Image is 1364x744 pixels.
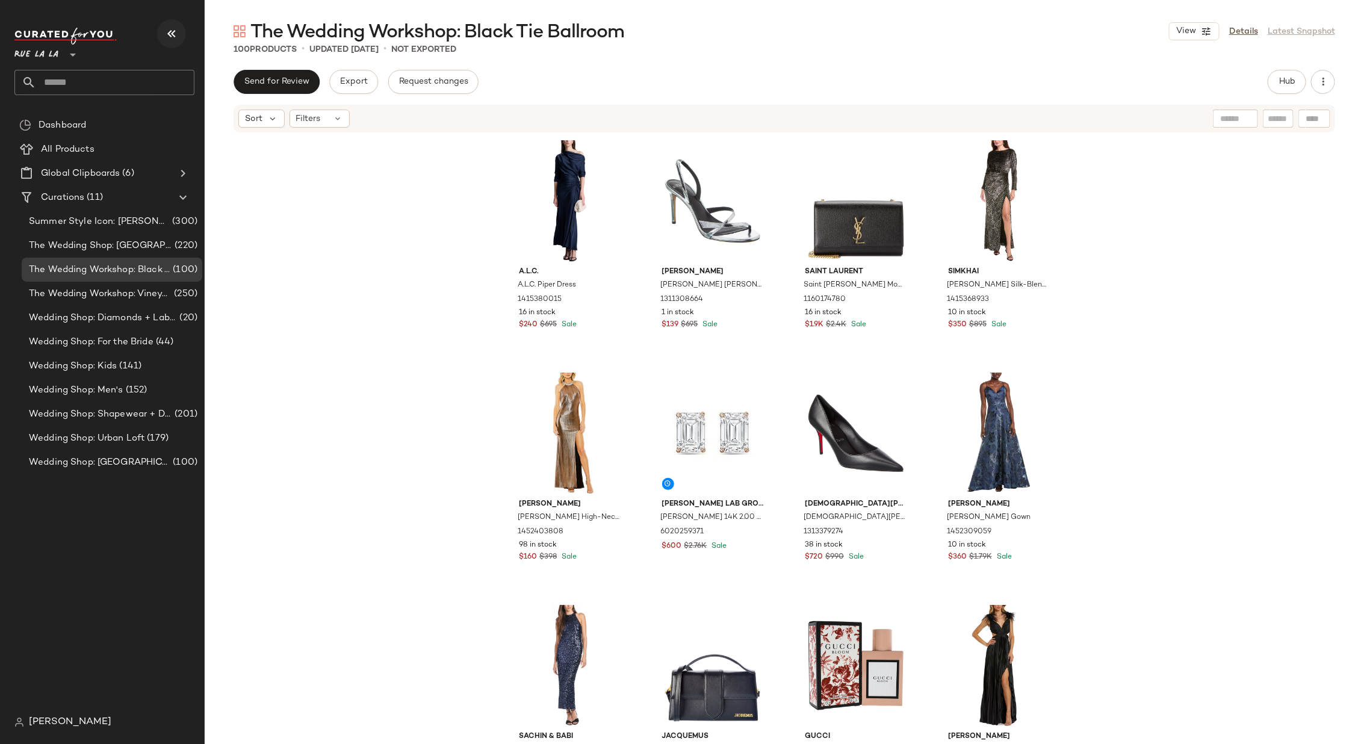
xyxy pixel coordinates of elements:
span: SIMKHAI [948,267,1050,277]
span: (152) [123,383,147,397]
span: [PERSON_NAME] 14K 2.00 ct. [GEOGRAPHIC_DATA]. Lab-Grown Diamond Earrings [661,512,763,523]
span: $360 [948,552,967,563]
span: Sale [701,321,718,329]
span: [PERSON_NAME] High-Neck Crystal Detail Metallic Slit Gown [518,512,619,523]
span: $240 [519,320,538,330]
span: The Wedding Shop: [GEOGRAPHIC_DATA] [29,239,172,253]
span: • [383,42,386,57]
span: 1160174780 [804,294,846,305]
span: 1452403808 [518,527,563,538]
span: Jacquemus [662,731,764,742]
span: $2.76K [684,541,707,552]
p: Not Exported [391,43,456,56]
span: Wedding Shop: [GEOGRAPHIC_DATA] [29,456,170,470]
span: Summer Style Icon: [PERSON_NAME] [29,215,170,229]
span: $160 [519,552,537,563]
img: svg%3e [19,119,31,131]
button: Export [329,70,378,94]
span: View [1176,26,1196,36]
img: 1452403819_RLLDTH.jpg [938,605,1059,727]
img: 1452309059_RLLDTH.jpg [938,373,1059,494]
span: Sale [849,321,866,329]
span: Send for Review [244,77,309,87]
span: Filters [296,113,321,125]
span: [PERSON_NAME] [519,499,621,510]
span: Sale [559,553,577,561]
img: 1111010584_RLLDTH.jpg [795,605,916,727]
img: 1313379274_RLLDTH.jpg [795,373,916,494]
span: 1415368933 [947,294,989,305]
button: Request changes [388,70,479,94]
span: Sale [559,321,577,329]
span: [PERSON_NAME] [29,715,111,730]
span: The Wedding Workshop: Vineyard [29,287,172,301]
span: [PERSON_NAME] [948,731,1050,742]
a: Details [1229,25,1258,38]
button: Send for Review [234,70,320,94]
span: (100) [170,456,197,470]
img: svg%3e [234,25,246,37]
button: View [1169,22,1220,40]
span: $720 [805,552,823,563]
span: The Wedding Workshop: Black Tie Ballroom [29,263,170,277]
span: Sale [989,321,1006,329]
span: (179) [144,432,169,445]
span: $895 [969,320,987,330]
span: [PERSON_NAME] Lab Grown Diamonds [662,499,764,510]
span: Wedding Shop: Kids [29,359,117,373]
span: Global Clipboards [41,167,120,181]
span: A.L.C. [519,267,621,277]
span: Gucci [805,731,907,742]
span: Sachin & Babi [519,731,621,742]
span: Saint Laurent [805,267,907,277]
span: All Products [41,143,95,157]
span: 1452309059 [947,527,991,538]
p: updated [DATE] [309,43,379,56]
span: Saint [PERSON_NAME] Monogram Medium Leather Shoulder Bag [804,280,905,291]
span: (250) [172,287,197,301]
span: Request changes [398,77,468,87]
span: 98 in stock [519,540,557,551]
img: 1415368933_RLLDTH.jpg [938,140,1059,262]
span: A.L.C. Piper Dress [518,280,576,291]
span: $398 [539,552,557,563]
span: $1.79K [969,552,992,563]
span: Wedding Shop: Men's [29,383,123,397]
span: Curations [41,191,84,205]
span: 1 in stock [662,308,695,318]
span: Export [339,77,368,87]
span: 1415380015 [518,294,562,305]
span: 100 [234,45,250,54]
span: Wedding Shop: Diamonds + Lab Diamonds [29,311,177,325]
span: Hub [1279,77,1295,87]
img: 1160187443_RLLDTH.jpg [653,605,773,727]
span: 38 in stock [805,540,843,551]
span: 1313379274 [804,527,843,538]
img: 1311308664_RLLDTH.jpg [653,140,773,262]
img: cfy_white_logo.C9jOOHJF.svg [14,28,117,45]
span: The Wedding Workshop: Black Tie Ballroom [250,20,625,45]
span: (20) [177,311,197,325]
span: (44) [153,335,174,349]
span: [PERSON_NAME] [948,499,1050,510]
span: $139 [662,320,679,330]
img: 1160174780_RLLDTH.jpg [795,140,916,262]
span: $350 [948,320,967,330]
img: svg%3e [14,718,24,727]
span: [PERSON_NAME] [662,267,764,277]
img: 1452403808_RLLDTH.jpg [509,373,630,494]
span: [DEMOGRAPHIC_DATA][PERSON_NAME] Miss Z 80 Leather Pump [804,512,905,523]
span: 1311308664 [661,294,704,305]
span: Wedding Shop: Urban Loft [29,432,144,445]
span: $695 [681,320,698,330]
span: $695 [540,320,557,330]
span: $2.4K [826,320,846,330]
button: Hub [1268,70,1306,94]
span: [PERSON_NAME] [PERSON_NAME] 85 Leather Slingback Sandal [661,280,763,291]
span: Sale [994,553,1012,561]
span: 6020259371 [661,527,704,538]
span: Rue La La [14,41,58,63]
span: [DEMOGRAPHIC_DATA][PERSON_NAME] [805,499,907,510]
span: Dashboard [39,119,86,132]
div: Products [234,43,297,56]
